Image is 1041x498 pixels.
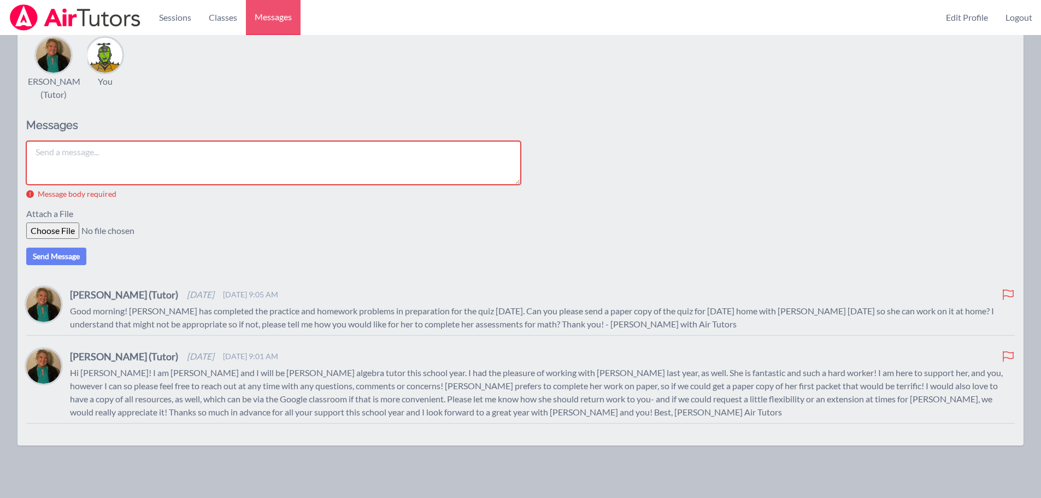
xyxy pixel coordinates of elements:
span: [DATE] [187,288,214,301]
span: [DATE] 9:05 AM [223,289,278,300]
img: Amy Ayers [26,287,61,322]
img: Amy Ayers [26,349,61,384]
img: Jessica Duell [87,38,122,73]
span: Messages [255,10,292,24]
p: Hi [PERSON_NAME]! I am [PERSON_NAME] and I will be [PERSON_NAME] algebra tutor this school year. ... [70,366,1015,419]
div: [PERSON_NAME] (Tutor) [20,75,88,101]
h2: Messages [26,119,521,132]
label: Attach a File [26,207,80,222]
img: Amy Ayers [36,38,71,73]
span: [DATE] [187,350,214,363]
h4: [PERSON_NAME] (Tutor) [70,287,178,302]
p: Good morning! [PERSON_NAME] has completed the practice and homework problems in preparation for t... [70,304,1015,331]
p: Message body required [38,189,116,198]
div: You [98,75,113,88]
span: [DATE] 9:01 AM [223,351,278,362]
h4: [PERSON_NAME] (Tutor) [70,349,178,364]
img: Airtutors Logo [9,4,142,31]
button: Send Message [26,248,86,265]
